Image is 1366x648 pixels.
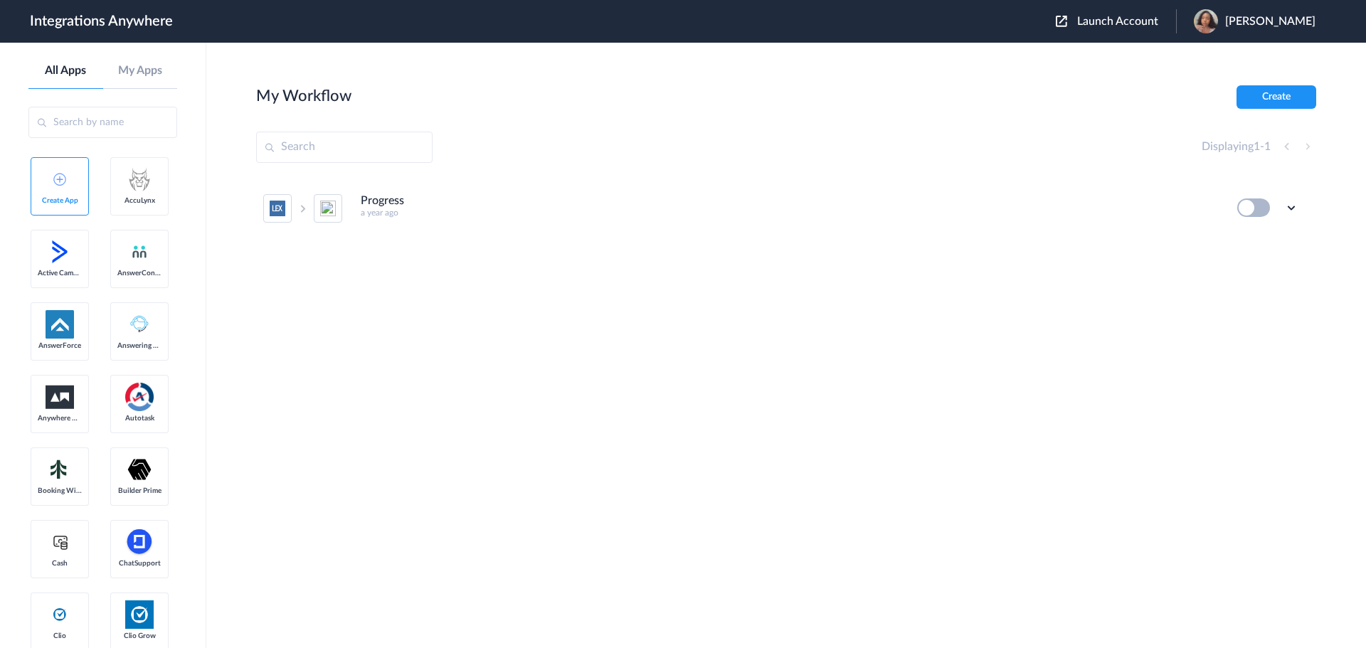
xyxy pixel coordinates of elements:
img: acculynx-logo.svg [125,165,154,193]
input: Search [256,132,433,163]
h4: Progress [361,194,404,208]
a: My Apps [103,64,178,78]
img: Setmore_Logo.svg [46,457,74,482]
img: autotask.png [125,383,154,411]
span: AnswerForce [38,341,82,350]
span: Answering Service [117,341,162,350]
span: Builder Prime [117,487,162,495]
button: Launch Account [1056,15,1176,28]
img: clio-logo.svg [51,606,68,623]
img: 021da6df-ca77-44b4-998f-e33f483f11d4.jpeg [1194,9,1218,33]
input: Search by name [28,107,177,138]
span: Active Campaign [38,269,82,277]
img: launch-acct-icon.svg [1056,16,1067,27]
img: aww.png [46,386,74,409]
img: af-app-logo.svg [46,310,74,339]
img: Clio.jpg [125,600,154,629]
img: builder-prime-logo.svg [125,455,154,484]
h2: My Workflow [256,87,351,105]
span: Clio Grow [117,632,162,640]
span: Cash [38,559,82,568]
span: Launch Account [1077,16,1158,27]
span: Create App [38,196,82,205]
h4: Displaying - [1202,140,1271,154]
span: ChatSupport [117,559,162,568]
img: Answering_service.png [125,310,154,339]
a: All Apps [28,64,103,78]
span: AnswerConnect [117,269,162,277]
h1: Integrations Anywhere [30,13,173,30]
img: answerconnect-logo.svg [131,243,148,260]
img: add-icon.svg [53,173,66,186]
span: Clio [38,632,82,640]
span: AccuLynx [117,196,162,205]
span: 1 [1264,141,1271,152]
span: 1 [1254,141,1260,152]
span: Autotask [117,414,162,423]
h5: a year ago [361,208,1218,218]
span: Booking Widget [38,487,82,495]
span: Anywhere Works [38,414,82,423]
img: cash-logo.svg [51,533,69,551]
span: [PERSON_NAME] [1225,15,1315,28]
button: Create [1237,85,1316,109]
img: active-campaign-logo.svg [46,238,74,266]
img: chatsupport-icon.svg [125,528,154,556]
